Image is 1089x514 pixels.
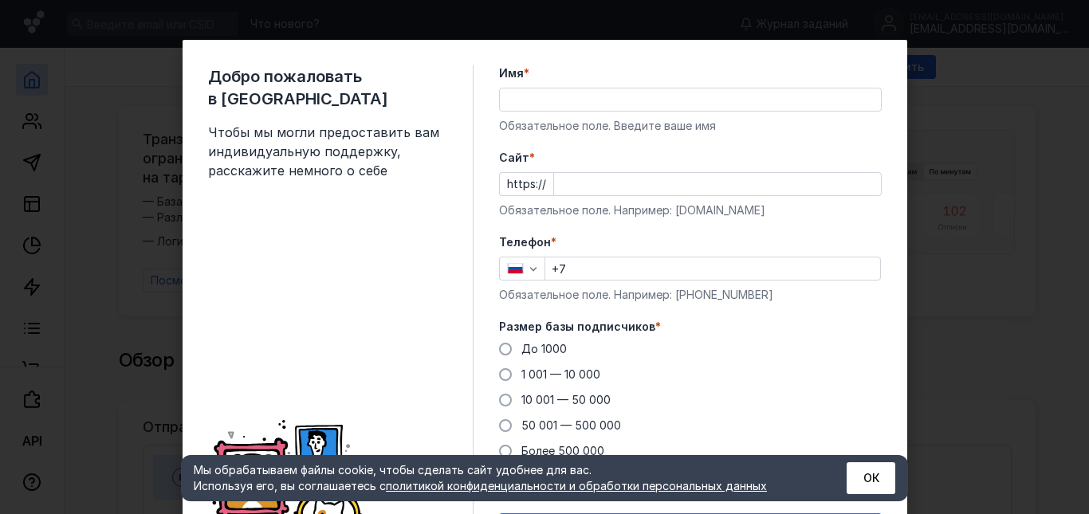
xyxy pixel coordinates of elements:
div: Обязательное поле. Например: [PHONE_NUMBER] [499,287,882,303]
span: Телефон [499,234,551,250]
span: Cайт [499,150,529,166]
a: политикой конфиденциальности и обработки персональных данных [386,479,767,492]
span: 1 001 — 10 000 [521,367,600,381]
button: ОК [847,462,895,494]
span: 10 001 — 50 000 [521,393,611,406]
span: До 1000 [521,342,567,355]
span: Чтобы мы могли предоставить вам индивидуальную поддержку, расскажите немного о себе [208,123,447,180]
span: 50 001 — 500 000 [521,418,621,432]
div: Мы обрабатываем файлы cookie, чтобы сделать сайт удобнее для вас. Используя его, вы соглашаетесь c [194,462,808,494]
span: Более 500 000 [521,444,604,457]
span: Имя [499,65,524,81]
span: Добро пожаловать в [GEOGRAPHIC_DATA] [208,65,447,110]
div: Обязательное поле. Введите ваше имя [499,118,882,134]
div: Обязательное поле. Например: [DOMAIN_NAME] [499,202,882,218]
span: Размер базы подписчиков [499,319,655,335]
